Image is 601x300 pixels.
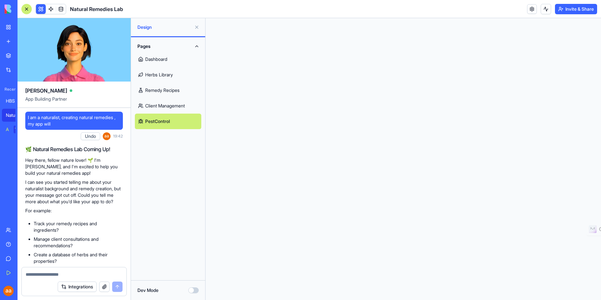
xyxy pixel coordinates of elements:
div: TRY [14,126,24,133]
div: AI Logo Generator [6,126,9,133]
li: Track your remedy recipes and ingredients? [34,220,123,233]
button: Invite & Share [555,4,597,14]
a: Herbs Library [135,67,201,83]
p: I can see you started telling me about your naturalist background and remedy creation, but your m... [25,179,123,205]
img: ACg8ocJRpHku6mnlGfwEuen2DnV75C77ng9eowmKnTpZhWMeC4pQZg=s96-c [3,286,14,296]
a: AI Logo GeneratorTRY [2,123,28,136]
li: Create a database of herbs and their properties? [34,251,123,264]
img: ACg8ocJRpHku6mnlGfwEuen2DnV75C77ng9eowmKnTpZhWMeC4pQZg=s96-c [103,132,111,140]
p: Hey there, fellow nature lover! 🌱 I'm [PERSON_NAME], and I'm excited to help you build your natur... [25,157,123,176]
div: HBS Services [6,98,24,104]
a: PestControl [135,114,201,129]
label: Dev Mode [137,287,159,294]
span: Natural Remedies Lab [70,5,123,13]
span: [PERSON_NAME] [25,87,67,94]
a: Natural Remedies Lab [2,109,28,122]
a: Client Management [135,98,201,114]
span: Design [137,24,192,30]
h2: 🌿 Natural Remedies Lab Coming Up! [25,145,123,153]
span: 19:42 [113,134,123,139]
li: Manage client consultations and recommendations? [34,236,123,249]
span: Recent [2,87,16,92]
p: For example: [25,207,123,214]
span: App Building Partner [25,96,123,107]
span: I am a naturalist, creating natural remedies , my app will [28,114,120,127]
div: Natural Remedies Lab [6,112,24,118]
a: Dashboard [135,51,201,67]
button: Undo [81,132,100,140]
a: Remedy Recipes [135,83,201,98]
button: Pages [135,41,201,51]
a: HBS Services [2,94,28,107]
img: logo [5,5,45,14]
button: Integrations [58,282,97,292]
